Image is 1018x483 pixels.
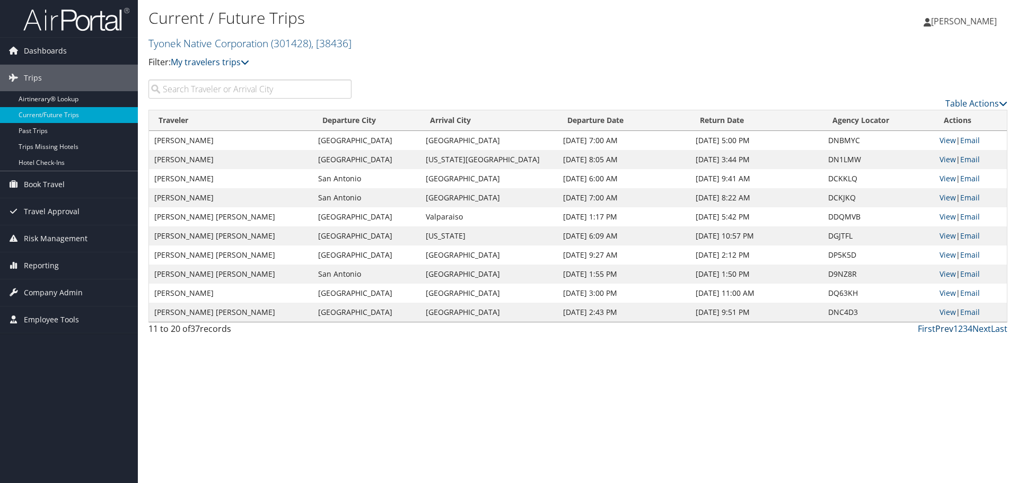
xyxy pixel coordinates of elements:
[420,110,558,131] th: Arrival City: activate to sort column ascending
[313,150,420,169] td: [GEOGRAPHIC_DATA]
[991,323,1007,335] a: Last
[24,65,42,91] span: Trips
[953,323,958,335] a: 1
[918,323,935,335] a: First
[558,245,690,265] td: [DATE] 9:27 AM
[934,131,1007,150] td: |
[690,150,823,169] td: [DATE] 3:44 PM
[24,225,87,252] span: Risk Management
[420,226,558,245] td: [US_STATE]
[690,188,823,207] td: [DATE] 8:22 AM
[149,207,313,226] td: [PERSON_NAME] [PERSON_NAME]
[420,284,558,303] td: [GEOGRAPHIC_DATA]
[313,207,420,226] td: [GEOGRAPHIC_DATA]
[690,265,823,284] td: [DATE] 1:50 PM
[945,98,1007,109] a: Table Actions
[823,169,934,188] td: DCKKLQ
[420,207,558,226] td: Valparaiso
[823,303,934,322] td: DNC4D3
[420,150,558,169] td: [US_STATE][GEOGRAPHIC_DATA]
[960,154,980,164] a: Email
[24,198,80,225] span: Travel Approval
[823,284,934,303] td: DQ63KH
[149,303,313,322] td: [PERSON_NAME] [PERSON_NAME]
[960,135,980,145] a: Email
[149,110,313,131] th: Traveler: activate to sort column descending
[924,5,1007,37] a: [PERSON_NAME]
[149,265,313,284] td: [PERSON_NAME] [PERSON_NAME]
[931,15,997,27] span: [PERSON_NAME]
[960,231,980,241] a: Email
[960,307,980,317] a: Email
[313,303,420,322] td: [GEOGRAPHIC_DATA]
[823,188,934,207] td: DCKJKQ
[311,36,352,50] span: , [ 38436 ]
[313,284,420,303] td: [GEOGRAPHIC_DATA]
[823,110,934,131] th: Agency Locator: activate to sort column ascending
[558,207,690,226] td: [DATE] 1:17 PM
[823,207,934,226] td: DDQMVB
[690,226,823,245] td: [DATE] 10:57 PM
[823,226,934,245] td: DGJTFL
[960,212,980,222] a: Email
[24,306,79,333] span: Employee Tools
[934,188,1007,207] td: |
[149,226,313,245] td: [PERSON_NAME] [PERSON_NAME]
[934,265,1007,284] td: |
[940,288,956,298] a: View
[558,284,690,303] td: [DATE] 3:00 PM
[690,207,823,226] td: [DATE] 5:42 PM
[963,323,968,335] a: 3
[940,154,956,164] a: View
[934,226,1007,245] td: |
[960,192,980,203] a: Email
[934,207,1007,226] td: |
[690,110,823,131] th: Return Date: activate to sort column ascending
[171,56,249,68] a: My travelers trips
[313,169,420,188] td: San Antonio
[940,307,956,317] a: View
[420,303,558,322] td: [GEOGRAPHIC_DATA]
[690,245,823,265] td: [DATE] 2:12 PM
[313,131,420,150] td: [GEOGRAPHIC_DATA]
[420,265,558,284] td: [GEOGRAPHIC_DATA]
[558,131,690,150] td: [DATE] 7:00 AM
[960,250,980,260] a: Email
[149,150,313,169] td: [PERSON_NAME]
[313,188,420,207] td: San Antonio
[690,131,823,150] td: [DATE] 5:00 PM
[690,284,823,303] td: [DATE] 11:00 AM
[558,110,690,131] th: Departure Date: activate to sort column ascending
[558,303,690,322] td: [DATE] 2:43 PM
[934,284,1007,303] td: |
[823,131,934,150] td: DNBMYC
[934,303,1007,322] td: |
[940,212,956,222] a: View
[313,110,420,131] th: Departure City: activate to sort column ascending
[558,226,690,245] td: [DATE] 6:09 AM
[972,323,991,335] a: Next
[558,150,690,169] td: [DATE] 8:05 AM
[958,323,963,335] a: 2
[823,150,934,169] td: DN1LMW
[940,135,956,145] a: View
[940,269,956,279] a: View
[420,169,558,188] td: [GEOGRAPHIC_DATA]
[960,269,980,279] a: Email
[960,288,980,298] a: Email
[420,245,558,265] td: [GEOGRAPHIC_DATA]
[940,250,956,260] a: View
[24,171,65,198] span: Book Travel
[148,36,352,50] a: Tyonek Native Corporation
[313,265,420,284] td: San Antonio
[313,245,420,265] td: [GEOGRAPHIC_DATA]
[23,7,129,32] img: airportal-logo.png
[940,231,956,241] a: View
[960,173,980,183] a: Email
[420,188,558,207] td: [GEOGRAPHIC_DATA]
[690,303,823,322] td: [DATE] 9:51 PM
[935,323,953,335] a: Prev
[940,192,956,203] a: View
[940,173,956,183] a: View
[420,131,558,150] td: [GEOGRAPHIC_DATA]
